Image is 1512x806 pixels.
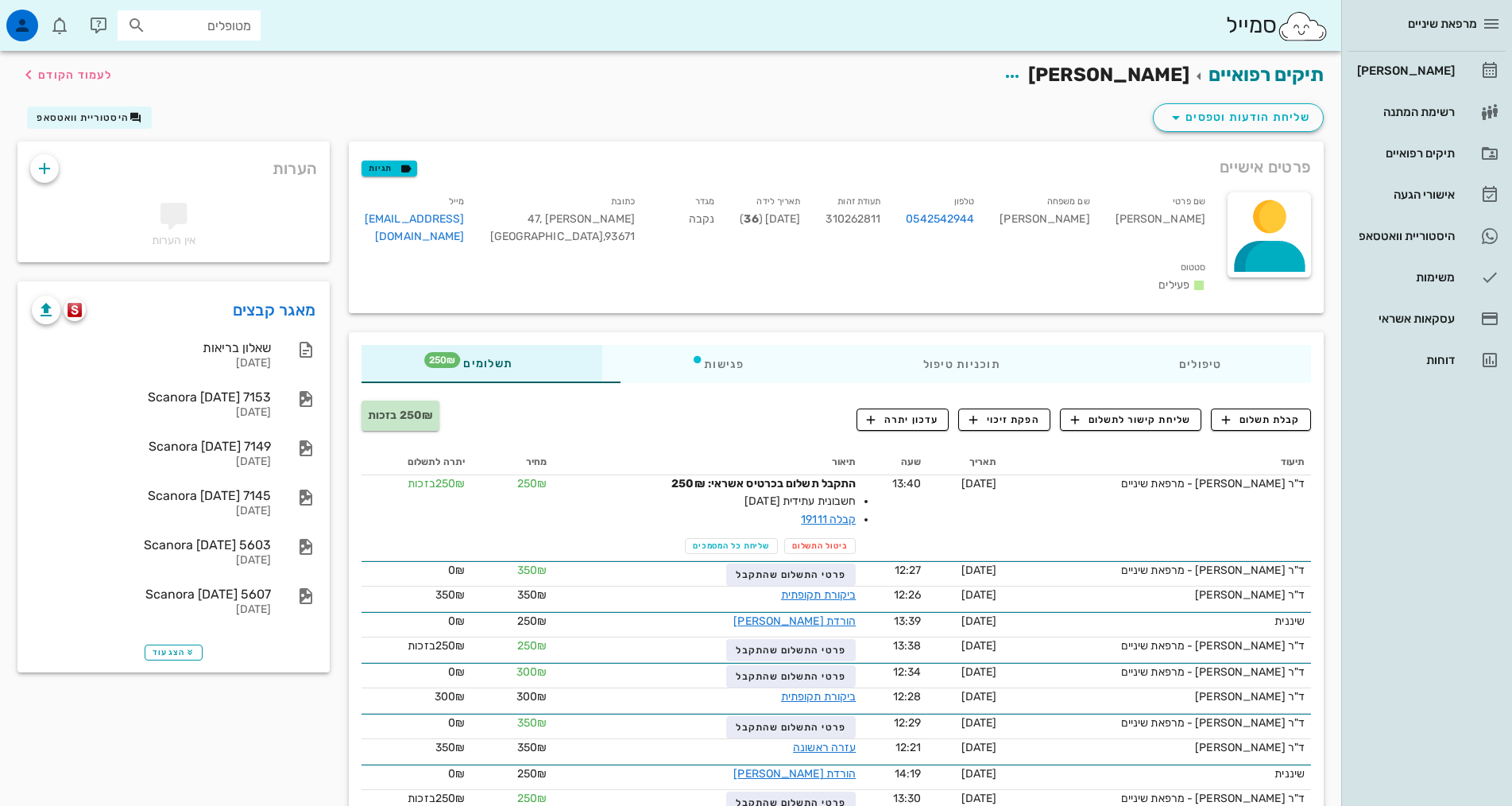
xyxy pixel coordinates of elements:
span: תג [424,352,460,368]
span: לעמוד הקודם [38,68,112,82]
span: תג [47,13,56,22]
span: ד"ר [PERSON_NAME] - מרפאת שיניים [1121,716,1305,730]
span: 12:28 [893,690,922,703]
a: ביקורת תקופתית [781,588,856,602]
small: כתובת [611,196,635,207]
div: הערות [17,141,330,188]
a: 0542542944 [906,211,974,228]
div: Scanora [DATE] 5603 [32,537,271,552]
span: פרטי התשלום שהתקבל [736,569,845,580]
span: שליחת הודעות וטפסים [1166,108,1310,127]
span: [DATE] [961,564,997,577]
span: תיאור [832,456,857,467]
th: מחיר [471,450,553,475]
span: עדכון יתרה [867,413,938,427]
span: , [603,230,605,243]
a: תגהיסטוריית וואטסאפ [1348,217,1506,255]
small: טלפון [954,196,975,207]
a: [PERSON_NAME] [1348,52,1506,90]
div: עסקאות אשראי [1354,312,1455,325]
strong: 36 [744,212,758,226]
span: , [539,212,542,226]
span: 12:29 [894,716,922,730]
button: פרטי התשלום שהתקבל [726,665,856,688]
span: תיעוד [1281,456,1305,467]
span: 350₪ [517,564,547,577]
a: רשימת המתנה [1348,93,1506,131]
strong: התקבל תשלום בכרטיס אשראי: 250₪ [671,477,856,490]
button: ביטול התשלום [784,538,856,554]
div: Scanora [DATE] 7153 [32,389,271,405]
span: 310262811 [826,212,880,226]
div: Scanora [DATE] 7149 [32,439,271,454]
span: 13:39 [894,614,922,628]
div: 0₪ [368,765,465,782]
span: 350₪ [517,741,547,754]
div: [DATE] [32,505,271,518]
span: [DATE] [961,792,997,805]
span: פרטים אישיים [1220,154,1311,180]
a: משימות [1348,258,1506,296]
th: שעה [862,450,927,475]
span: [DATE] [961,477,997,490]
span: [DATE] [961,639,997,653]
span: 250₪ [517,767,547,781]
span: ד"ר [PERSON_NAME] [1195,741,1305,754]
span: ביטול התשלום [792,541,849,551]
div: נקבה [648,189,727,255]
span: 250₪ [517,477,547,490]
span: [DATE] [961,716,997,730]
button: שליחת הודעות וטפסים [1153,103,1324,132]
span: הפקת זיכוי [969,413,1040,427]
button: שליחת כל המסמכים [685,538,778,554]
div: 350₪ [368,739,465,756]
div: [PERSON_NAME] [987,189,1102,255]
span: יתרה לתשלום [408,456,465,467]
button: פרטי התשלום שהתקבל [726,639,856,661]
span: [PERSON_NAME] 47 [528,212,635,226]
span: [GEOGRAPHIC_DATA] [490,230,605,243]
span: 250₪ [517,614,547,628]
span: [DATE] [961,614,997,628]
span: פרטי התשלום שהתקבל [736,645,845,656]
button: היסטוריית וואטסאפ [27,107,152,129]
small: שם פרטי [1173,196,1205,207]
span: ד"ר [PERSON_NAME] - מרפאת שיניים [1121,639,1305,653]
span: תאריך [969,456,997,467]
span: [DATE] [961,741,997,754]
img: SmileCloud logo [1277,10,1328,42]
div: פגישות [602,345,833,383]
span: 13:38 [893,639,922,653]
span: מרפאת שיניים [1408,17,1477,31]
span: 13:30 [893,792,922,805]
button: פרטי התשלום שהתקבל [726,716,856,738]
span: ד"ר [PERSON_NAME] - מרפאת שיניים [1121,477,1305,490]
div: 0₪ [368,613,465,630]
span: שליחת קישור לתשלום [1071,413,1191,427]
span: 12:34 [893,665,922,679]
a: ביקורת תקופתית [781,690,856,703]
button: עדכון יתרה [857,409,949,431]
span: חשבונית עתידית [DATE] [676,492,856,510]
button: פרטי התשלום שהתקבל [726,564,856,586]
span: בזכות [408,477,435,490]
span: ד"ר [PERSON_NAME] - מרפאת שיניים [1121,564,1305,577]
div: [PERSON_NAME] [1354,64,1455,77]
span: פרטי התשלום שהתקבל [736,671,845,682]
span: ד"ר [PERSON_NAME] - מרפאת שיניים [1121,792,1305,805]
div: תוכניות טיפול [833,345,1089,383]
a: עסקאות אשראי [1348,300,1506,338]
a: מאגר קבצים [233,297,316,323]
span: שיננית [1274,767,1305,781]
span: ד"ר [PERSON_NAME] [1195,588,1305,602]
span: 13:40 [892,477,922,490]
th: תיעוד [1003,450,1311,475]
small: תאריך לידה [756,196,800,207]
div: 300₪ [368,688,465,705]
span: [PERSON_NAME] [1028,64,1189,86]
div: היסטוריית וואטסאפ [1354,230,1455,242]
div: תיקים רפואיים [1354,147,1455,160]
img: scanora logo [68,303,83,317]
span: אין הערות [152,234,195,247]
div: 0₪ [368,664,465,680]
